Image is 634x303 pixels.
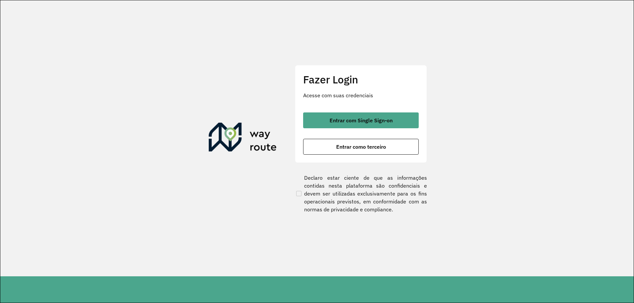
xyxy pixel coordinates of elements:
p: Acesse com suas credenciais [303,91,419,99]
span: Entrar como terceiro [336,144,386,149]
h2: Fazer Login [303,73,419,86]
button: button [303,139,419,155]
label: Declaro estar ciente de que as informações contidas nesta plataforma são confidenciais e devem se... [295,174,427,213]
img: Roteirizador AmbevTech [209,123,277,154]
button: button [303,112,419,128]
span: Entrar com Single Sign-on [330,118,393,123]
